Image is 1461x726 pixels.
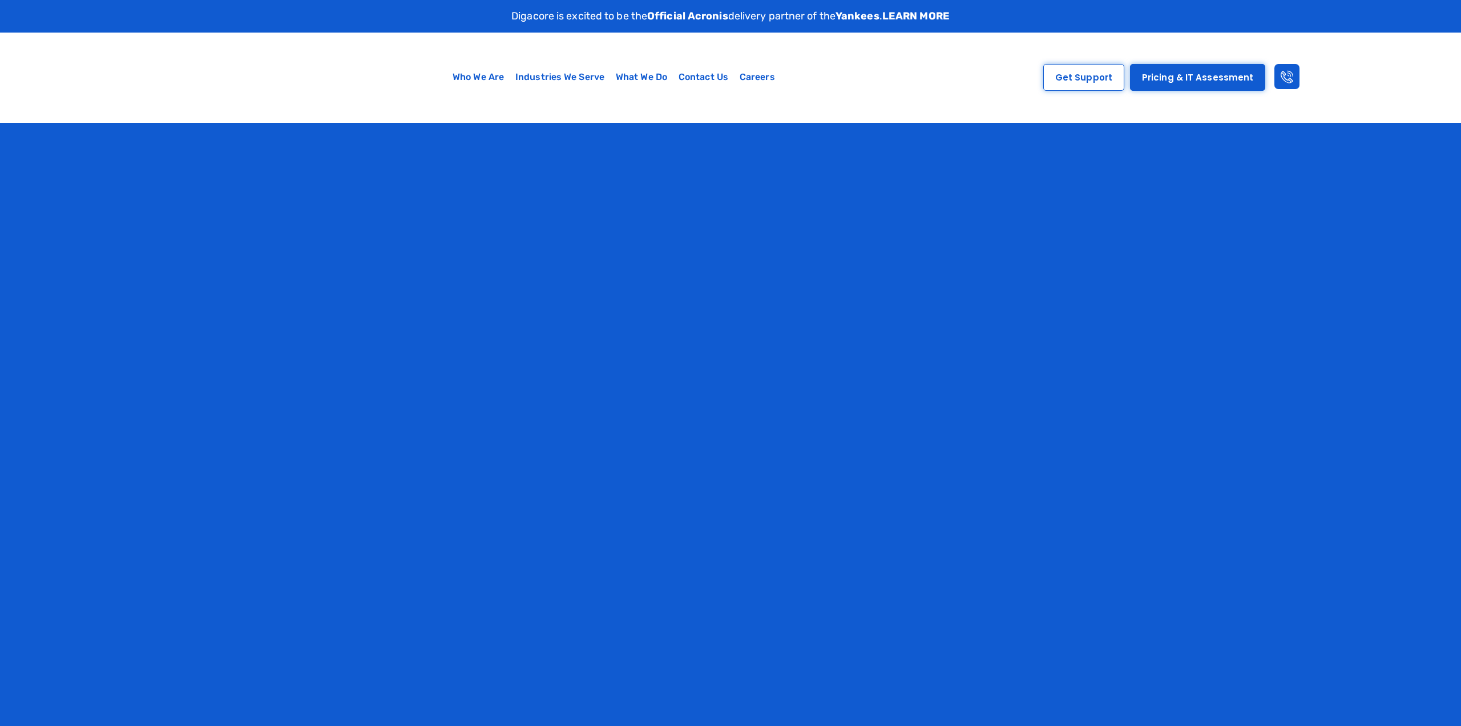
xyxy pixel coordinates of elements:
nav: Menu [281,64,946,90]
a: Pricing & IT Assessment [1130,64,1265,91]
a: Get Support [1043,64,1124,91]
p: Digacore is excited to be the delivery partner of the . [511,9,950,24]
a: Contact Us [673,64,734,90]
strong: Yankees [836,10,879,22]
strong: Official Acronis [647,10,728,22]
a: Industries We Serve [510,64,610,90]
img: Digacore logo 1 [27,38,212,117]
a: LEARN MORE [882,10,950,22]
a: Careers [734,64,781,90]
span: Pricing & IT Assessment [1142,73,1253,82]
a: What We Do [610,64,673,90]
span: Get Support [1055,73,1112,82]
a: Who We Are [447,64,510,90]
